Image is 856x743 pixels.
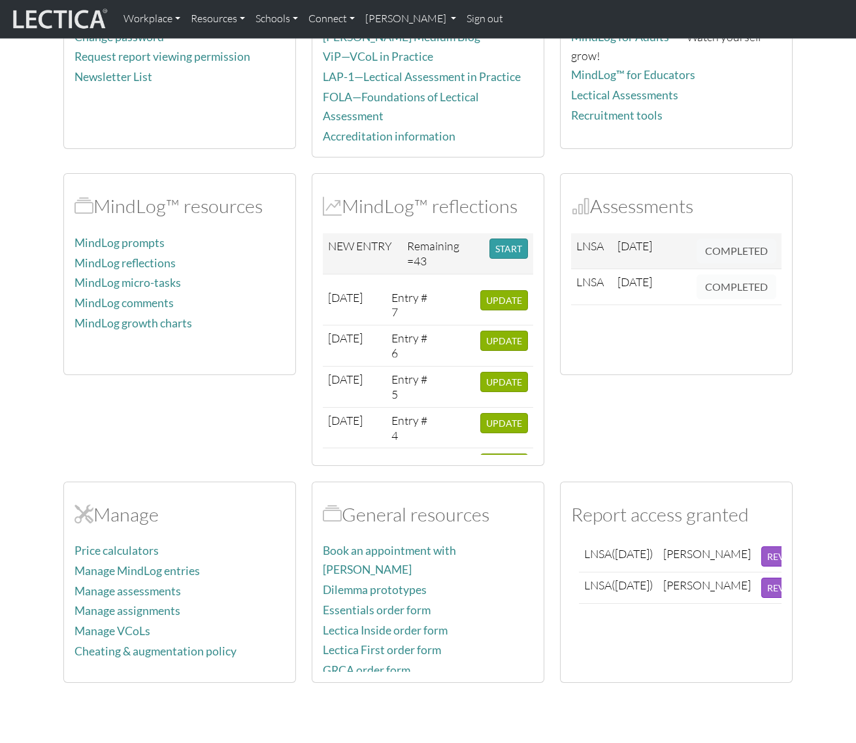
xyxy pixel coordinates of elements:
[323,129,455,143] a: Accreditation information
[663,546,751,561] div: [PERSON_NAME]
[480,290,528,310] button: UPDATE
[323,544,456,576] a: Book an appointment with [PERSON_NAME]
[74,50,250,63] a: Request report viewing permission
[74,195,285,218] h2: MindLog™ resources
[74,30,164,44] a: Change password
[480,372,528,392] button: UPDATE
[323,50,433,63] a: ViP—VCoL in Practice
[74,584,181,598] a: Manage assessments
[386,285,435,325] td: Entry # 7
[74,256,176,270] a: MindLog reflections
[323,663,410,677] a: GRCA order form
[323,643,441,657] a: Lectica First order form
[489,239,528,259] button: START
[571,503,782,526] h2: Report access granted
[74,624,150,638] a: Manage VCoLs
[571,269,612,305] td: LNSA
[571,30,678,44] a: MindLog for Adults™
[74,236,165,250] a: MindLog prompts
[617,274,652,289] span: [DATE]
[118,5,186,33] a: Workplace
[386,367,435,408] td: Entry # 5
[323,195,533,218] h2: MindLog™ reflections
[386,448,435,489] td: Entry # 3
[74,194,93,218] span: MindLog™ resources
[612,546,653,561] span: ([DATE])
[323,90,479,123] a: FOLA—Foundations of Lectical Assessment
[74,644,237,658] a: Cheating & augmentation policy
[663,578,751,593] div: [PERSON_NAME]
[571,195,782,218] h2: Assessments
[323,503,342,526] span: Resources
[414,254,427,268] span: 43
[323,603,431,617] a: Essentials order form
[761,578,810,598] button: REVOKE
[571,108,663,122] a: Recruitment tools
[328,331,363,345] span: [DATE]
[303,5,360,33] a: Connect
[74,70,152,84] a: Newsletter List
[328,290,363,305] span: [DATE]
[761,546,810,567] button: REVOKE
[486,376,522,388] span: UPDATE
[323,583,427,597] a: Dilemma prototypes
[571,88,678,102] a: Lectical Assessments
[571,194,590,218] span: Assessments
[74,544,159,557] a: Price calculators
[10,7,108,31] img: lecticalive
[386,407,435,448] td: Entry # 4
[579,572,658,604] td: LNSA
[74,564,200,578] a: Manage MindLog entries
[386,325,435,367] td: Entry # 6
[74,503,285,526] h2: Manage
[571,68,695,82] a: MindLog™ for Educators
[571,27,782,65] p: —Watch yourself grow!
[486,295,522,306] span: UPDATE
[486,335,522,346] span: UPDATE
[461,5,508,33] a: Sign out
[402,233,484,274] td: Remaining =
[328,372,363,386] span: [DATE]
[328,413,363,427] span: [DATE]
[617,239,652,253] span: [DATE]
[612,578,653,592] span: ([DATE])
[74,503,93,526] span: Manage
[328,454,363,468] span: [DATE]
[486,418,522,429] span: UPDATE
[323,623,448,637] a: Lectica Inside order form
[323,233,402,274] td: NEW ENTRY
[323,70,521,84] a: LAP-1—Lectical Assessment in Practice
[360,5,461,33] a: [PERSON_NAME]
[323,194,342,218] span: MindLog
[571,233,612,269] td: LNSA
[74,296,174,310] a: MindLog comments
[250,5,303,33] a: Schools
[579,541,658,572] td: LNSA
[74,316,192,330] a: MindLog growth charts
[74,276,181,289] a: MindLog micro-tasks
[323,30,480,44] a: [PERSON_NAME] Medium Blog
[323,503,533,526] h2: General resources
[186,5,250,33] a: Resources
[480,331,528,351] button: UPDATE
[74,604,180,618] a: Manage assignments
[480,413,528,433] button: UPDATE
